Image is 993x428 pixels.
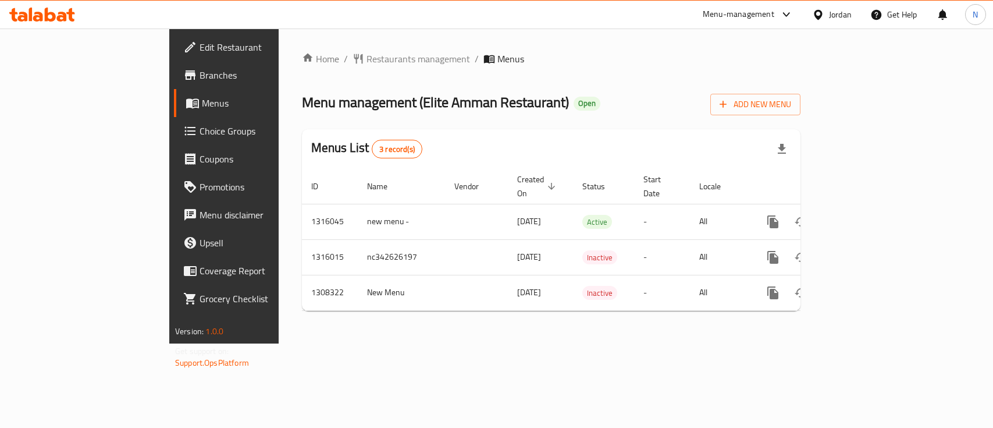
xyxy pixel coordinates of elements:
[344,52,348,66] li: /
[690,239,750,275] td: All
[690,204,750,239] td: All
[174,33,335,61] a: Edit Restaurant
[200,40,326,54] span: Edit Restaurant
[634,275,690,310] td: -
[759,279,787,307] button: more
[202,96,326,110] span: Menus
[174,229,335,257] a: Upsell
[174,145,335,173] a: Coupons
[517,249,541,264] span: [DATE]
[200,264,326,278] span: Coverage Report
[517,285,541,300] span: [DATE]
[582,286,617,300] span: Inactive
[750,169,880,204] th: Actions
[787,243,815,271] button: Change Status
[710,94,800,115] button: Add New Menu
[311,179,333,193] span: ID
[720,97,791,112] span: Add New Menu
[302,169,880,311] table: enhanced table
[703,8,774,22] div: Menu-management
[200,236,326,250] span: Upsell
[690,275,750,310] td: All
[582,215,612,229] span: Active
[174,285,335,313] a: Grocery Checklist
[200,180,326,194] span: Promotions
[358,204,445,239] td: new menu -
[174,117,335,145] a: Choice Groups
[582,179,620,193] span: Status
[175,355,249,370] a: Support.OpsPlatform
[372,144,422,155] span: 3 record(s)
[358,239,445,275] td: nc342626197
[174,173,335,201] a: Promotions
[174,61,335,89] a: Branches
[366,52,470,66] span: Restaurants management
[699,179,736,193] span: Locale
[829,8,852,21] div: Jordan
[200,292,326,306] span: Grocery Checklist
[517,214,541,229] span: [DATE]
[174,89,335,117] a: Menus
[634,204,690,239] td: -
[174,201,335,229] a: Menu disclaimer
[372,140,422,158] div: Total records count
[200,68,326,82] span: Branches
[175,324,204,339] span: Version:
[768,135,796,163] div: Export file
[574,98,600,108] span: Open
[759,208,787,236] button: more
[517,172,559,200] span: Created On
[358,275,445,310] td: New Menu
[643,172,676,200] span: Start Date
[582,250,617,264] div: Inactive
[497,52,524,66] span: Menus
[302,52,800,66] nav: breadcrumb
[759,243,787,271] button: more
[200,124,326,138] span: Choice Groups
[367,179,403,193] span: Name
[200,208,326,222] span: Menu disclaimer
[200,152,326,166] span: Coupons
[582,251,617,264] span: Inactive
[302,89,569,115] span: Menu management ( Elite Amman Restaurant )
[353,52,470,66] a: Restaurants management
[475,52,479,66] li: /
[634,239,690,275] td: -
[311,139,422,158] h2: Menus List
[205,324,223,339] span: 1.0.0
[174,257,335,285] a: Coverage Report
[574,97,600,111] div: Open
[454,179,494,193] span: Vendor
[973,8,978,21] span: N
[175,344,229,359] span: Get support on:
[787,279,815,307] button: Change Status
